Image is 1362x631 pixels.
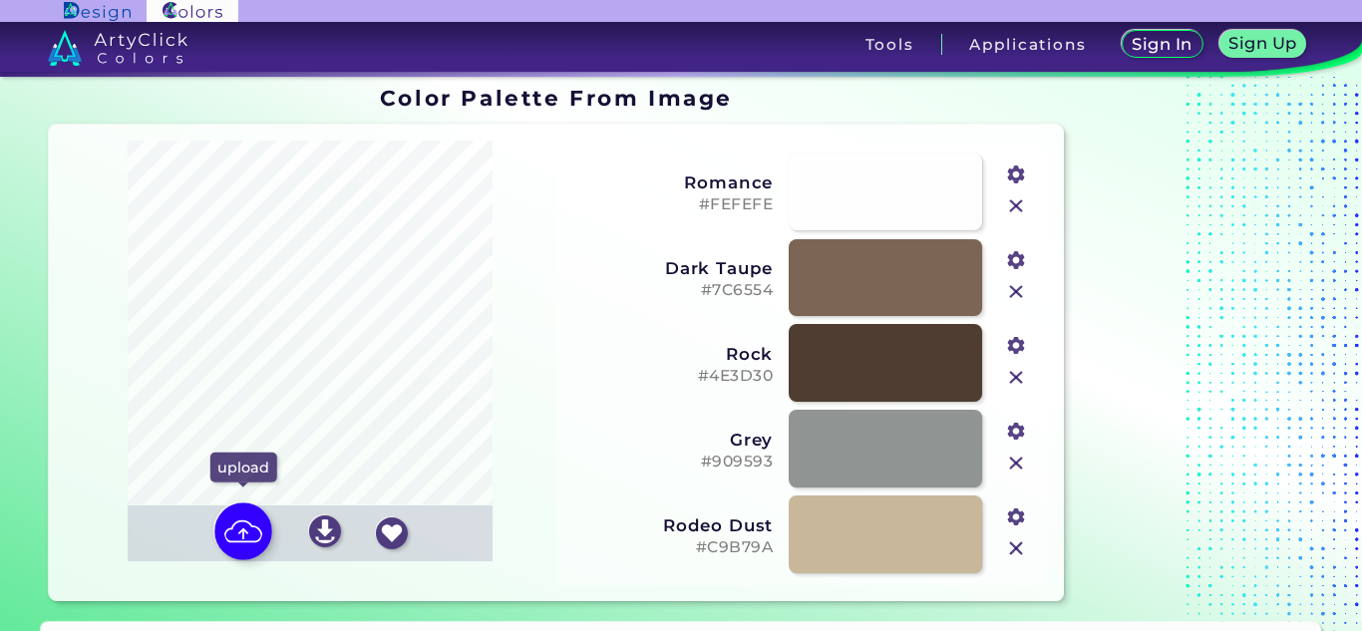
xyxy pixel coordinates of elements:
[1003,279,1029,305] img: icon_close.svg
[1072,78,1321,608] iframe: Advertisement
[569,258,773,278] h3: Dark Taupe
[214,503,272,561] img: icon picture
[569,367,773,386] h5: #4E3D30
[569,430,773,450] h3: Grey
[1003,193,1029,219] img: icon_close.svg
[569,172,773,192] h3: Romance
[1131,36,1193,53] h5: Sign In
[569,195,773,214] h5: #FEFEFE
[1120,30,1203,59] a: Sign In
[569,538,773,557] h5: #C9B79A
[969,37,1086,52] h3: Applications
[64,2,131,21] img: ArtyClick Design logo
[865,37,914,52] h3: Tools
[569,453,773,472] h5: #909593
[48,30,188,66] img: logo_artyclick_colors_white.svg
[1003,451,1029,476] img: icon_close.svg
[569,281,773,300] h5: #7C6554
[1003,535,1029,561] img: icon_close.svg
[1217,30,1308,59] a: Sign Up
[569,515,773,535] h3: Rodeo Dust
[376,517,408,549] img: icon_favourite_white.svg
[1003,365,1029,391] img: icon_close.svg
[309,515,341,547] img: icon_download_white.svg
[210,453,276,482] p: upload
[1227,35,1298,52] h5: Sign Up
[380,83,733,113] h1: Color Palette From Image
[569,344,773,364] h3: Rock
